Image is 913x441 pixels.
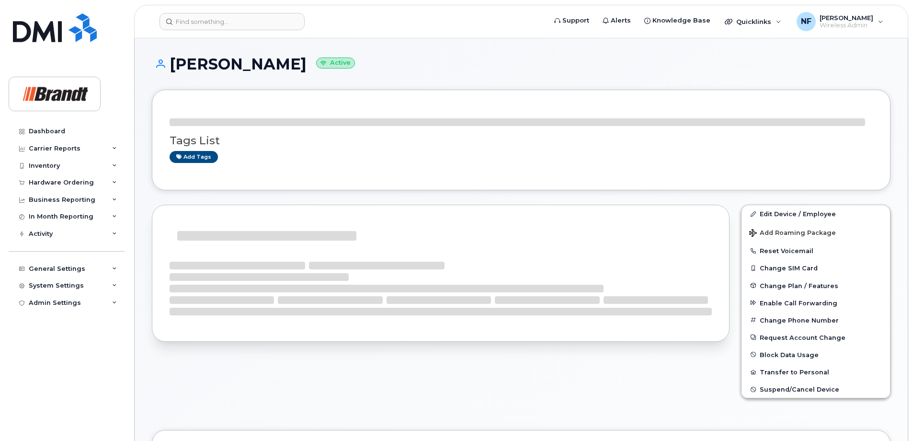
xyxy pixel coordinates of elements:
[152,56,890,72] h1: [PERSON_NAME]
[742,312,890,329] button: Change Phone Number
[742,277,890,294] button: Change Plan / Features
[742,294,890,312] button: Enable Call Forwarding
[742,242,890,259] button: Reset Voicemail
[170,135,873,147] h3: Tags List
[742,222,890,242] button: Add Roaming Package
[742,346,890,363] button: Block Data Usage
[760,386,839,393] span: Suspend/Cancel Device
[760,299,837,306] span: Enable Call Forwarding
[316,58,355,69] small: Active
[742,381,890,398] button: Suspend/Cancel Device
[749,229,836,238] span: Add Roaming Package
[760,282,838,289] span: Change Plan / Features
[170,151,218,163] a: Add tags
[742,205,890,222] a: Edit Device / Employee
[742,259,890,277] button: Change SIM Card
[742,329,890,346] button: Request Account Change
[742,363,890,381] button: Transfer to Personal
